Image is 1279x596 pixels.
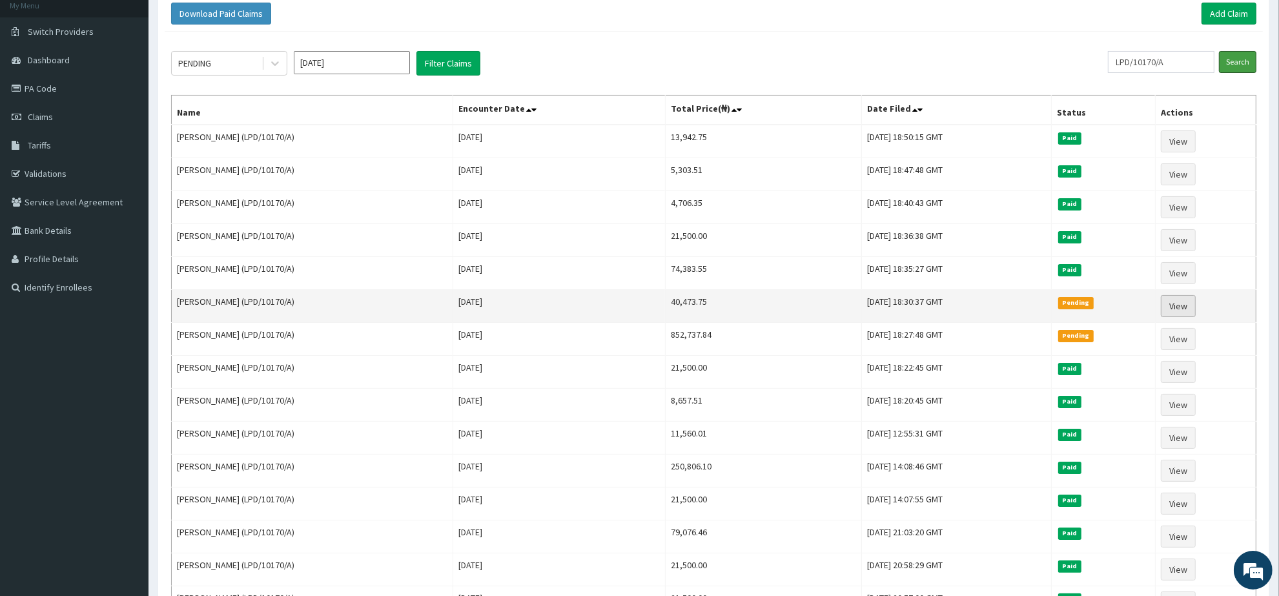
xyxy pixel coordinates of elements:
span: We're online! [75,163,178,293]
a: View [1161,163,1196,185]
td: [DATE] 12:55:31 GMT [862,422,1052,455]
td: [DATE] 18:35:27 GMT [862,257,1052,290]
th: Encounter Date [453,96,666,125]
span: Paid [1058,429,1081,440]
td: [DATE] [453,125,666,158]
td: [DATE] 18:36:38 GMT [862,224,1052,257]
td: [PERSON_NAME] (LPD/10170/A) [172,158,453,191]
td: [PERSON_NAME] (LPD/10170/A) [172,323,453,356]
td: [DATE] [453,323,666,356]
td: [DATE] [453,158,666,191]
a: View [1161,196,1196,218]
input: Search [1219,51,1256,73]
td: [DATE] 18:27:48 GMT [862,323,1052,356]
td: [DATE] [453,488,666,520]
td: [DATE] [453,224,666,257]
textarea: Type your message and hit 'Enter' [6,353,246,398]
td: 13,942.75 [665,125,862,158]
a: View [1161,427,1196,449]
a: View [1161,493,1196,515]
td: [DATE] [453,257,666,290]
td: [DATE] 18:20:45 GMT [862,389,1052,422]
td: [PERSON_NAME] (LPD/10170/A) [172,290,453,323]
span: Pending [1058,297,1094,309]
th: Actions [1156,96,1256,125]
span: Paid [1058,231,1081,243]
td: [PERSON_NAME] (LPD/10170/A) [172,455,453,488]
td: [DATE] 14:08:46 GMT [862,455,1052,488]
td: [PERSON_NAME] (LPD/10170/A) [172,356,453,389]
span: Paid [1058,528,1081,539]
td: [PERSON_NAME] (LPD/10170/A) [172,389,453,422]
td: 21,500.00 [665,488,862,520]
button: Download Paid Claims [171,3,271,25]
span: Paid [1058,264,1081,276]
td: 21,500.00 [665,356,862,389]
td: [DATE] [453,422,666,455]
td: [PERSON_NAME] (LPD/10170/A) [172,224,453,257]
a: View [1161,328,1196,350]
th: Status [1052,96,1156,125]
td: 79,076.46 [665,520,862,553]
th: Name [172,96,453,125]
th: Total Price(₦) [665,96,862,125]
td: 74,383.55 [665,257,862,290]
td: [DATE] [453,356,666,389]
td: 8,657.51 [665,389,862,422]
a: View [1161,361,1196,383]
td: 21,500.00 [665,553,862,586]
td: 11,560.01 [665,422,862,455]
td: [DATE] 18:30:37 GMT [862,290,1052,323]
span: Paid [1058,132,1081,144]
td: [PERSON_NAME] (LPD/10170/A) [172,125,453,158]
td: [DATE] 18:50:15 GMT [862,125,1052,158]
span: Switch Providers [28,26,94,37]
td: [DATE] 20:58:29 GMT [862,553,1052,586]
td: [PERSON_NAME] (LPD/10170/A) [172,422,453,455]
a: View [1161,130,1196,152]
a: View [1161,460,1196,482]
a: View [1161,295,1196,317]
span: Paid [1058,560,1081,572]
span: Pending [1058,330,1094,342]
td: [PERSON_NAME] (LPD/10170/A) [172,191,453,224]
td: [DATE] [453,290,666,323]
td: 250,806.10 [665,455,862,488]
td: 21,500.00 [665,224,862,257]
td: 4,706.35 [665,191,862,224]
span: Dashboard [28,54,70,66]
span: Paid [1058,363,1081,375]
span: Paid [1058,165,1081,177]
th: Date Filed [862,96,1052,125]
span: Tariffs [28,139,51,151]
img: d_794563401_company_1708531726252_794563401 [24,65,52,97]
td: [PERSON_NAME] (LPD/10170/A) [172,553,453,586]
span: Claims [28,111,53,123]
td: [DATE] [453,520,666,553]
td: [DATE] 18:22:45 GMT [862,356,1052,389]
td: [PERSON_NAME] (LPD/10170/A) [172,520,453,553]
button: Filter Claims [416,51,480,76]
span: Paid [1058,198,1081,210]
td: [DATE] 21:03:20 GMT [862,520,1052,553]
td: [DATE] 18:47:48 GMT [862,158,1052,191]
span: Paid [1058,495,1081,506]
a: Add Claim [1202,3,1256,25]
a: View [1161,394,1196,416]
td: [DATE] 18:40:43 GMT [862,191,1052,224]
a: View [1161,229,1196,251]
span: Paid [1058,462,1081,473]
a: View [1161,262,1196,284]
td: [PERSON_NAME] (LPD/10170/A) [172,488,453,520]
td: [DATE] [453,191,666,224]
div: PENDING [178,57,211,70]
td: [DATE] [453,389,666,422]
span: Paid [1058,396,1081,407]
div: Chat with us now [67,72,217,89]
div: Minimize live chat window [212,6,243,37]
td: 40,473.75 [665,290,862,323]
td: [PERSON_NAME] (LPD/10170/A) [172,257,453,290]
a: View [1161,526,1196,548]
td: [DATE] [453,553,666,586]
a: View [1161,559,1196,581]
